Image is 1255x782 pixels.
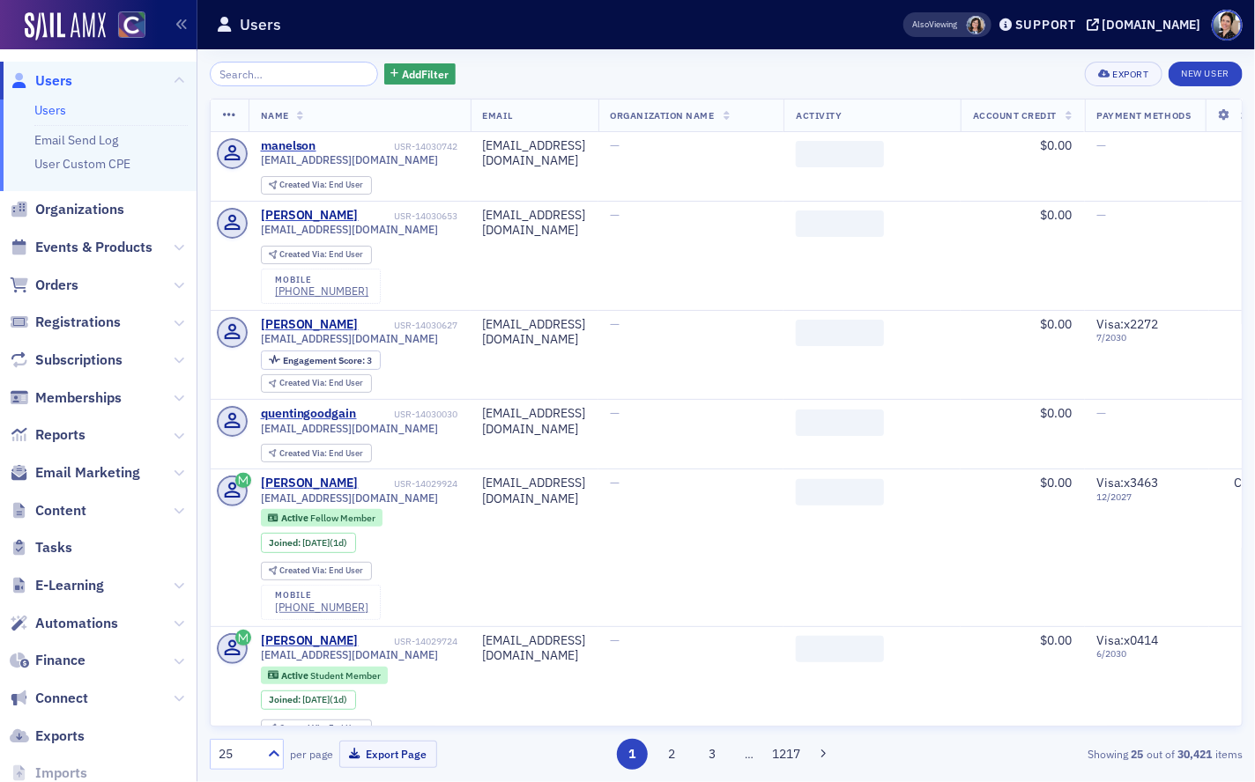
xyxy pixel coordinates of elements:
[1113,70,1149,79] div: Export
[261,719,372,738] div: Created Via: End User
[118,11,145,39] img: SailAMX
[279,724,363,734] div: End User
[279,566,363,576] div: End User
[657,739,687,770] button: 2
[261,476,359,491] div: [PERSON_NAME]
[310,669,381,682] span: Student Member
[611,207,620,223] span: —
[106,11,145,41] a: View Homepage
[910,746,1243,762] div: Showing out of items
[1097,491,1197,503] span: 12 / 2027
[268,513,375,524] a: Active Fellow Member
[611,405,620,421] span: —
[275,590,368,601] div: mobile
[261,648,439,661] span: [EMAIL_ADDRESS][DOMAIN_NAME]
[261,690,356,710] div: Joined: 2025-09-18 00:00:00
[973,109,1057,122] span: Account Credit
[10,388,122,408] a: Memberships
[35,651,85,670] span: Finance
[10,538,72,557] a: Tasks
[261,533,356,552] div: Joined: 2025-09-18 00:00:00
[1169,62,1243,86] a: New User
[269,537,302,549] span: Joined :
[35,501,86,520] span: Content
[261,444,372,462] div: Created Via: End User
[796,409,884,436] span: ‌
[483,138,586,169] div: [EMAIL_ADDRESS][DOMAIN_NAME]
[275,284,368,298] a: [PHONE_NUMBER]
[302,693,330,705] span: [DATE]
[1097,109,1192,122] span: Payment Methods
[261,332,439,345] span: [EMAIL_ADDRESS][DOMAIN_NAME]
[261,374,372,393] div: Created Via: End User
[796,210,884,237] span: ‌
[35,689,88,708] span: Connect
[1085,62,1162,86] button: Export
[35,425,85,445] span: Reports
[737,746,761,762] span: …
[302,694,347,705] div: (1d)
[261,633,359,649] a: [PERSON_NAME]
[483,476,586,506] div: [EMAIL_ADDRESS][DOMAIN_NAME]
[10,463,140,483] a: Email Marketing
[35,388,122,408] span: Memberships
[913,18,930,30] div: Also
[279,447,329,459] span: Created Via :
[35,238,152,257] span: Events & Products
[261,491,439,505] span: [EMAIL_ADDRESS][DOMAIN_NAME]
[279,722,329,734] span: Created Via :
[611,632,620,648] span: —
[1097,207,1107,223] span: —
[10,651,85,670] a: Finance
[10,71,72,91] a: Users
[483,109,513,122] span: Email
[1103,17,1201,33] div: [DOMAIN_NAME]
[279,564,329,576] span: Created Via :
[35,200,124,219] span: Organizations
[34,156,130,172] a: User Custom CPE
[1041,405,1073,421] span: $0.00
[261,246,372,264] div: Created Via: End User
[290,746,333,762] label: per page
[10,313,121,332] a: Registrations
[35,350,123,370] span: Subscriptions
[10,238,152,257] a: Events & Products
[34,102,66,118] a: Users
[279,181,363,190] div: End User
[275,601,368,614] div: [PHONE_NUMBER]
[1097,316,1159,332] span: Visa : x2272
[360,409,458,420] div: USR-14030030
[1015,17,1076,33] div: Support
[35,576,104,595] span: E-Learning
[1097,405,1107,421] span: —
[261,208,359,224] a: [PERSON_NAME]
[1041,137,1073,153] span: $0.00
[261,138,316,154] div: manelson
[25,12,106,41] img: SailAMX
[268,669,380,681] a: Active Student Member
[281,512,310,524] span: Active
[10,689,88,708] a: Connect
[210,62,378,86] input: Search…
[261,667,389,684] div: Active: Active: Student Member
[302,536,330,549] span: [DATE]
[1097,332,1197,343] span: 7 / 2030
[1097,632,1159,648] span: Visa : x0414
[10,614,118,633] a: Automations
[279,248,329,260] span: Created Via :
[279,250,363,260] div: End User
[1128,746,1147,762] strong: 25
[261,153,439,166] span: [EMAIL_ADDRESS][DOMAIN_NAME]
[796,141,884,167] span: ‌
[1212,10,1243,41] span: Profile
[1041,316,1073,332] span: $0.00
[261,406,357,422] a: quentingoodgain
[361,636,458,647] div: USR-14029724
[35,538,72,557] span: Tasks
[361,210,458,222] div: USR-14030653
[261,509,383,527] div: Active: Active: Fellow Member
[10,276,78,295] a: Orders
[483,208,586,239] div: [EMAIL_ADDRESS][DOMAIN_NAME]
